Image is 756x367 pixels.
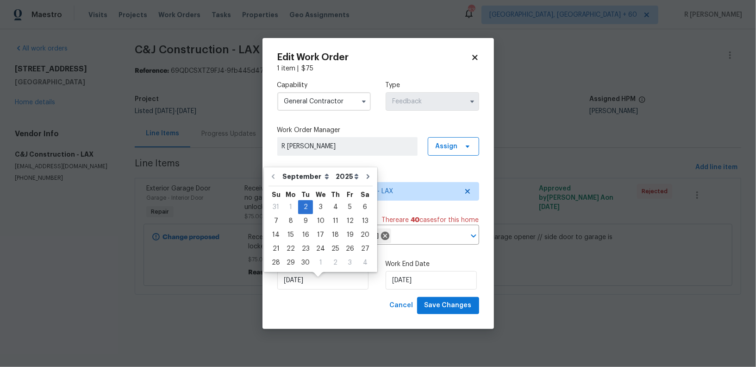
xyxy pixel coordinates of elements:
div: 29 [283,256,298,269]
label: Work Order Manager [277,126,479,135]
div: Thu Sep 18 2025 [328,228,343,242]
div: Mon Sep 01 2025 [283,200,298,214]
div: 25 [328,242,343,255]
div: 5 [343,201,357,214]
span: Cancel [390,300,413,311]
div: 1 [313,256,328,269]
div: Fri Sep 19 2025 [343,228,357,242]
div: Fri Sep 05 2025 [343,200,357,214]
abbr: Monday [286,191,296,198]
div: 4 [357,256,373,269]
div: Tue Sep 23 2025 [298,242,313,256]
div: Mon Sep 22 2025 [283,242,298,256]
button: Show options [358,96,369,107]
select: Year [333,170,361,183]
div: Sat Sep 13 2025 [357,214,373,228]
div: 31 [269,201,283,214]
span: There are case s for this home [382,215,479,225]
div: Sun Sep 21 2025 [269,242,283,256]
div: Mon Sep 15 2025 [283,228,298,242]
div: 13 [357,215,373,228]
div: Sat Sep 06 2025 [357,200,373,214]
abbr: Thursday [331,191,340,198]
div: Fri Oct 03 2025 [343,256,357,270]
label: Work End Date [386,259,479,269]
div: Tue Sep 02 2025 [298,200,313,214]
div: Sat Sep 27 2025 [357,242,373,256]
span: Assign [436,142,458,151]
div: Thu Sep 04 2025 [328,200,343,214]
div: 22 [283,242,298,255]
h2: Edit Work Order [277,53,471,62]
input: M/D/YYYY [277,271,369,290]
div: 1 [283,201,298,214]
div: 26 [343,242,357,255]
div: Thu Sep 25 2025 [328,242,343,256]
div: 4 [328,201,343,214]
label: Trade Partner [277,171,479,180]
div: Thu Oct 02 2025 [328,256,343,270]
div: Thu Sep 11 2025 [328,214,343,228]
div: 19 [343,228,357,241]
div: Wed Oct 01 2025 [313,256,328,270]
div: 28 [269,256,283,269]
div: 18 [328,228,343,241]
div: Tue Sep 30 2025 [298,256,313,270]
div: Wed Sep 17 2025 [313,228,328,242]
abbr: Saturday [361,191,369,198]
div: Sat Sep 20 2025 [357,228,373,242]
input: M/D/YYYY [386,271,477,290]
span: $ 75 [302,65,314,72]
div: Mon Sep 08 2025 [283,214,298,228]
div: 3 [343,256,357,269]
div: 24 [313,242,328,255]
select: Month [280,170,333,183]
div: 20 [357,228,373,241]
div: Sun Aug 31 2025 [269,200,283,214]
div: 23 [298,242,313,255]
abbr: Tuesday [301,191,310,198]
div: 9 [298,215,313,228]
div: 10 [313,215,328,228]
div: 30 [298,256,313,269]
div: 12 [343,215,357,228]
div: Sat Oct 04 2025 [357,256,373,270]
div: 16 [298,228,313,241]
div: Wed Sep 03 2025 [313,200,328,214]
span: 40 [411,217,420,223]
input: Select... [277,92,371,111]
button: Show options [467,96,478,107]
abbr: Friday [347,191,353,198]
button: Open [467,229,480,242]
div: Sun Sep 28 2025 [269,256,283,270]
span: R [PERSON_NAME] [282,142,413,151]
div: 3 [313,201,328,214]
label: Capability [277,81,371,90]
div: Fri Sep 26 2025 [343,242,357,256]
div: Fri Sep 12 2025 [343,214,357,228]
div: Wed Sep 24 2025 [313,242,328,256]
div: 21 [269,242,283,255]
button: Go to next month [361,167,375,186]
button: Cancel [386,297,417,314]
div: 11 [328,215,343,228]
div: Wed Sep 10 2025 [313,214,328,228]
div: 6 [357,201,373,214]
div: 7 [269,215,283,228]
div: Tue Sep 16 2025 [298,228,313,242]
div: Sun Sep 14 2025 [269,228,283,242]
div: 1 item | [277,64,479,73]
div: 17 [313,228,328,241]
div: 8 [283,215,298,228]
abbr: Wednesday [316,191,326,198]
div: 27 [357,242,373,255]
button: Save Changes [417,297,479,314]
abbr: Sunday [272,191,281,198]
div: Mon Sep 29 2025 [283,256,298,270]
input: Select... [386,92,479,111]
div: 2 [328,256,343,269]
span: Save Changes [425,300,472,311]
label: Type [386,81,479,90]
button: Go to previous month [266,167,280,186]
div: 15 [283,228,298,241]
